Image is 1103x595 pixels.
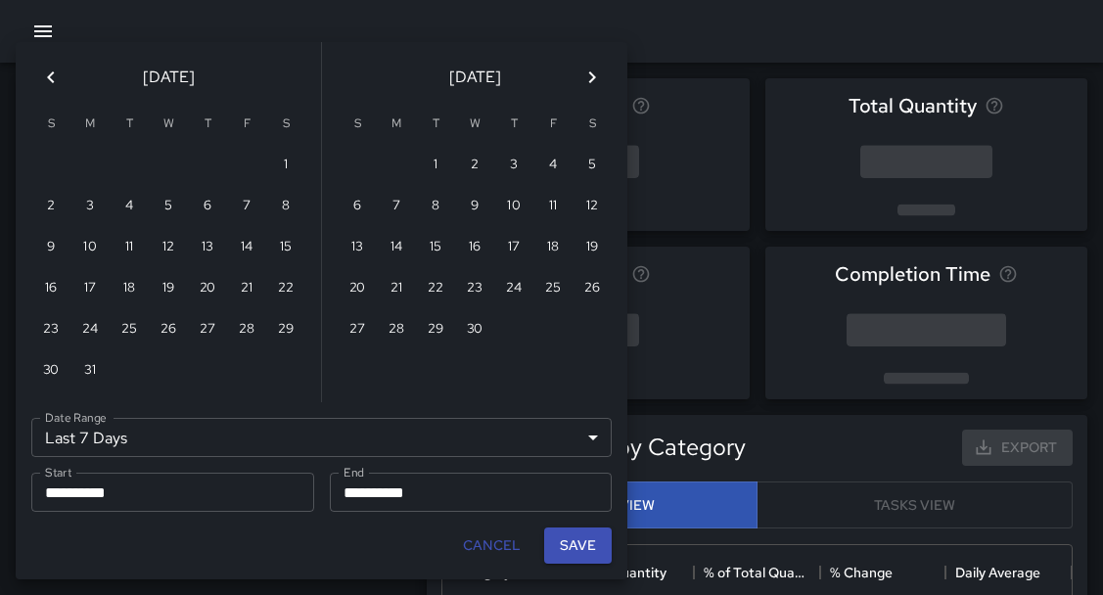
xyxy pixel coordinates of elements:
[544,527,612,564] button: Save
[151,105,186,144] span: Wednesday
[110,187,149,226] button: 4
[455,146,494,185] button: 2
[455,187,494,226] button: 9
[338,187,377,226] button: 6
[70,269,110,308] button: 17
[188,310,227,349] button: 27
[449,64,501,91] span: [DATE]
[149,269,188,308] button: 19
[496,105,531,144] span: Thursday
[418,105,453,144] span: Tuesday
[31,310,70,349] button: 23
[573,269,612,308] button: 26
[379,105,414,144] span: Monday
[494,269,533,308] button: 24
[457,105,492,144] span: Wednesday
[149,310,188,349] button: 26
[455,228,494,267] button: 16
[70,310,110,349] button: 24
[45,409,107,426] label: Date Range
[573,187,612,226] button: 12
[266,310,305,349] button: 29
[31,269,70,308] button: 16
[31,187,70,226] button: 2
[416,269,455,308] button: 22
[227,269,266,308] button: 21
[533,146,573,185] button: 4
[227,310,266,349] button: 28
[533,228,573,267] button: 18
[227,187,266,226] button: 7
[377,228,416,267] button: 14
[416,228,455,267] button: 15
[149,187,188,226] button: 5
[573,228,612,267] button: 19
[533,269,573,308] button: 25
[266,228,305,267] button: 15
[110,310,149,349] button: 25
[494,187,533,226] button: 10
[266,146,305,185] button: 1
[70,187,110,226] button: 3
[266,269,305,308] button: 22
[188,187,227,226] button: 6
[573,58,612,97] button: Next month
[416,310,455,349] button: 29
[31,58,70,97] button: Previous month
[455,527,529,564] button: Cancel
[344,464,364,481] label: End
[31,228,70,267] button: 9
[110,269,149,308] button: 18
[143,64,195,91] span: [DATE]
[377,269,416,308] button: 21
[72,105,108,144] span: Monday
[33,105,69,144] span: Sunday
[574,105,610,144] span: Saturday
[188,269,227,308] button: 20
[416,146,455,185] button: 1
[149,228,188,267] button: 12
[494,228,533,267] button: 17
[535,105,571,144] span: Friday
[110,228,149,267] button: 11
[266,187,305,226] button: 8
[416,187,455,226] button: 8
[377,187,416,226] button: 7
[494,146,533,185] button: 3
[188,228,227,267] button: 13
[340,105,375,144] span: Sunday
[338,228,377,267] button: 13
[70,228,110,267] button: 10
[31,351,70,390] button: 30
[533,187,573,226] button: 11
[455,310,494,349] button: 30
[45,464,71,481] label: Start
[229,105,264,144] span: Friday
[112,105,147,144] span: Tuesday
[70,351,110,390] button: 31
[338,310,377,349] button: 27
[338,269,377,308] button: 20
[268,105,303,144] span: Saturday
[377,310,416,349] button: 28
[227,228,266,267] button: 14
[455,269,494,308] button: 23
[190,105,225,144] span: Thursday
[31,418,612,457] div: Last 7 Days
[573,146,612,185] button: 5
